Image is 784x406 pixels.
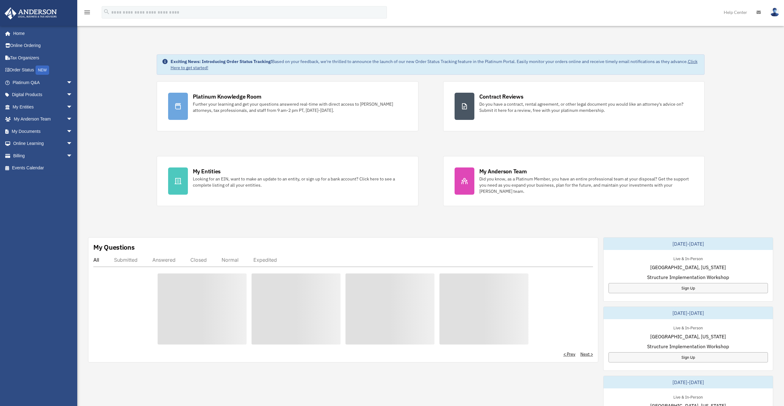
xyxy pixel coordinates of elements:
[580,351,593,357] a: Next >
[171,59,272,64] strong: Exciting News: Introducing Order Status Tracking!
[4,125,82,137] a: My Documentsarrow_drop_down
[479,101,693,113] div: Do you have a contract, rental agreement, or other legal document you would like an attorney's ad...
[4,162,82,174] a: Events Calendar
[66,89,79,101] span: arrow_drop_down
[479,93,523,100] div: Contract Reviews
[114,257,138,263] div: Submitted
[193,101,407,113] div: Further your learning and get your questions answered real-time with direct access to [PERSON_NAM...
[83,9,91,16] i: menu
[4,101,82,113] a: My Entitiesarrow_drop_down
[647,273,729,281] span: Structure Implementation Workshop
[157,156,418,206] a: My Entities Looking for an EIN, want to make an update to an entity, or sign up for a bank accoun...
[93,257,99,263] div: All
[93,243,135,252] div: My Questions
[604,376,773,388] div: [DATE]-[DATE]
[4,137,82,150] a: Online Learningarrow_drop_down
[103,8,110,15] i: search
[193,167,221,175] div: My Entities
[604,307,773,319] div: [DATE]-[DATE]
[4,27,79,40] a: Home
[650,333,726,340] span: [GEOGRAPHIC_DATA], [US_STATE]
[171,58,700,71] div: Based on your feedback, we're thrilled to announce the launch of our new Order Status Tracking fe...
[253,257,277,263] div: Expedited
[4,52,82,64] a: Tax Organizers
[193,93,261,100] div: Platinum Knowledge Room
[83,11,91,16] a: menu
[668,324,708,331] div: Live & In-Person
[222,257,239,263] div: Normal
[3,7,59,19] img: Anderson Advisors Platinum Portal
[4,150,82,162] a: Billingarrow_drop_down
[36,66,49,75] div: NEW
[4,76,82,89] a: Platinum Q&Aarrow_drop_down
[604,238,773,250] div: [DATE]-[DATE]
[443,81,705,131] a: Contract Reviews Do you have a contract, rental agreement, or other legal document you would like...
[647,343,729,350] span: Structure Implementation Workshop
[479,176,693,194] div: Did you know, as a Platinum Member, you have an entire professional team at your disposal? Get th...
[171,59,697,70] a: Click Here to get started!
[66,125,79,138] span: arrow_drop_down
[66,150,79,162] span: arrow_drop_down
[770,8,779,17] img: User Pic
[650,264,726,271] span: [GEOGRAPHIC_DATA], [US_STATE]
[563,351,575,357] a: < Prev
[4,64,82,77] a: Order StatusNEW
[152,257,176,263] div: Answered
[190,257,207,263] div: Closed
[4,40,82,52] a: Online Ordering
[66,76,79,89] span: arrow_drop_down
[668,393,708,400] div: Live & In-Person
[157,81,418,131] a: Platinum Knowledge Room Further your learning and get your questions answered real-time with dire...
[66,113,79,126] span: arrow_drop_down
[443,156,705,206] a: My Anderson Team Did you know, as a Platinum Member, you have an entire professional team at your...
[4,89,82,101] a: Digital Productsarrow_drop_down
[66,137,79,150] span: arrow_drop_down
[66,101,79,113] span: arrow_drop_down
[608,352,768,362] a: Sign Up
[608,283,768,293] a: Sign Up
[193,176,407,188] div: Looking for an EIN, want to make an update to an entity, or sign up for a bank account? Click her...
[479,167,527,175] div: My Anderson Team
[4,113,82,125] a: My Anderson Teamarrow_drop_down
[668,255,708,261] div: Live & In-Person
